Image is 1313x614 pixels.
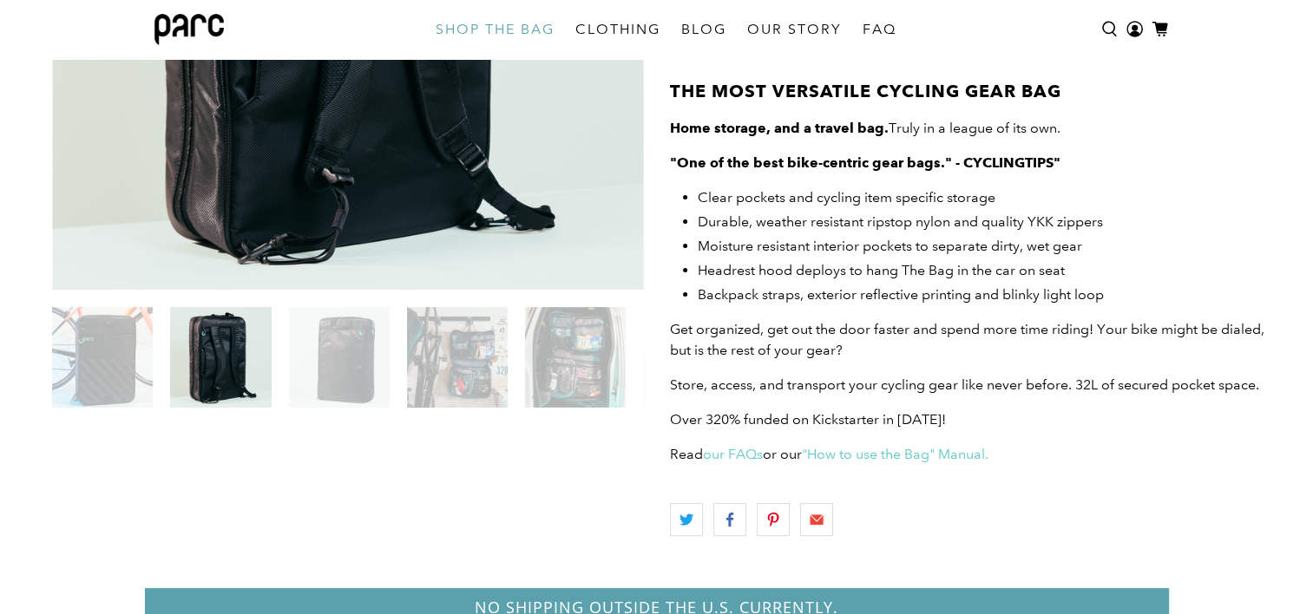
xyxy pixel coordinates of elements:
[670,154,1060,171] strong: "One of the best bike-centric gear bags." - CYCLINGTIPS"
[852,5,907,54] a: FAQ
[670,446,988,462] span: Read or our
[670,81,1061,101] strong: THE MOST VERSATILE CYCLING GEAR BAG
[698,213,1103,230] span: Durable, weather resistant ripstop nylon and quality YKK zippers
[154,14,224,45] img: parc bag logo
[671,5,737,54] a: BLOG
[680,120,1060,136] span: Truly in a league of its own.
[703,446,763,462] a: our FAQs
[737,5,852,54] a: OUR STORY
[425,5,565,54] a: SHOP THE BAG
[698,286,1104,303] span: Backpack straps, exterior reflective printing and blinky light loop
[670,376,1259,393] span: Store, access, and transport your cycling gear like never before. 32L of secured pocket space.
[565,5,671,54] a: CLOTHING
[698,189,995,206] span: Clear pockets and cycling item specific storage
[670,321,1264,358] span: Get organized, get out the door faster and spend more time riding! Your bike might be dialed, but...
[698,238,1082,254] span: Moisture resistant interior pockets to separate dirty, wet gear
[698,262,1065,278] span: Headrest hood deploys to hang The Bag in the car on seat
[670,120,680,136] strong: H
[670,411,946,428] span: Over 320% funded on Kickstarter in [DATE]!
[680,120,889,136] strong: ome storage, and a travel bag.
[802,446,988,462] a: "How to use the Bag" Manual.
